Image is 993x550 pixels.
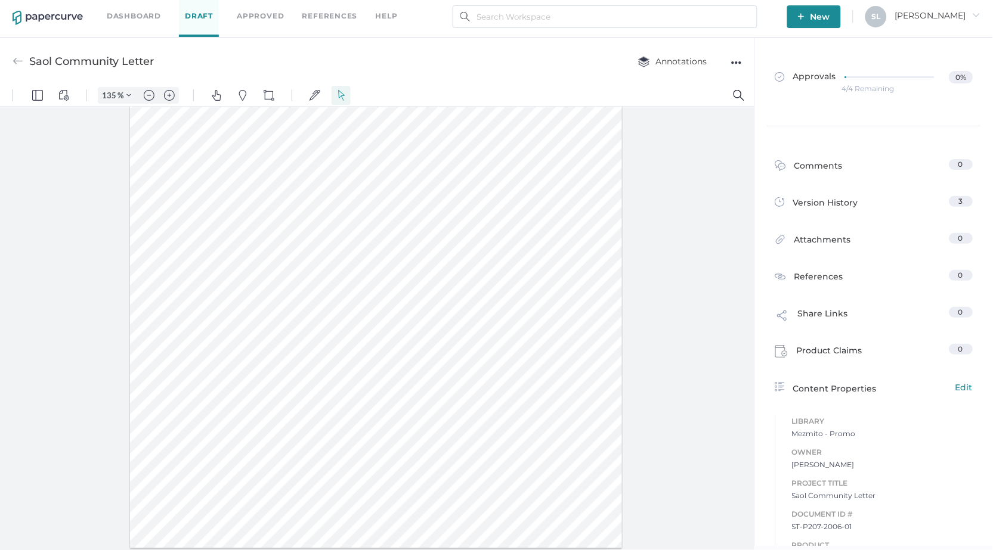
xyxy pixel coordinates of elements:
[798,5,830,28] span: New
[140,2,159,19] button: Zoom out
[54,1,73,20] button: View Controls
[793,521,973,533] span: ST-P207-2006-01
[775,197,785,209] img: versions-icon.ee5af6b0.svg
[768,59,980,105] a: Approvals0%
[793,477,973,490] span: Project Title
[949,71,973,83] span: 0%
[332,1,351,20] button: Select
[638,56,650,67] img: annotation-layers.cc6d0e6b.svg
[775,159,973,178] a: Comments0
[775,307,849,330] div: Share Links
[775,196,973,213] a: Version History3
[895,10,980,21] span: [PERSON_NAME]
[959,234,964,243] span: 0
[259,1,279,20] button: Shapes
[233,1,252,20] button: Pins
[775,382,785,391] img: content-properties-icon.34d20aed.svg
[793,459,973,471] span: [PERSON_NAME]
[793,508,973,521] span: Document ID #
[453,5,757,28] input: Search Workspace
[959,344,964,353] span: 0
[956,381,973,394] span: Edit
[787,5,841,28] button: New
[237,5,248,16] img: default-pin.svg
[959,307,964,316] span: 0
[793,446,973,459] span: Owner
[305,1,324,20] button: Signatures
[775,271,786,282] img: reference-icon.cd0ee6a9.svg
[164,5,175,16] img: default-plus.svg
[775,270,973,285] a: References0
[775,233,852,251] div: Attachments
[872,12,881,21] span: S L
[775,345,788,358] img: claims-icon.71597b81.svg
[107,10,161,23] a: Dashboard
[58,5,69,16] img: default-viewcontrols.svg
[460,12,470,21] img: search.bf03fe8b.svg
[211,5,222,16] img: default-pan.svg
[126,8,131,13] img: chevron.svg
[310,5,320,16] img: default-sign.svg
[775,159,843,178] div: Comments
[119,2,138,19] button: Zoom Controls
[98,5,117,16] input: Set zoom
[775,381,973,395] div: Content Properties
[775,71,837,84] span: Approvals
[775,196,859,213] div: Version History
[959,271,964,279] span: 0
[959,160,964,169] span: 0
[775,344,863,362] div: Product Claims
[376,10,398,23] div: help
[972,11,980,19] i: arrow_right
[775,72,785,82] img: approved-grey.341b8de9.svg
[734,5,744,16] img: default-magnifying-glass.svg
[302,10,358,23] a: References
[793,428,973,440] span: Mezmito - Promo
[775,344,973,362] a: Product Claims0
[793,490,973,502] span: Saol Community Letter
[775,270,844,285] div: References
[775,307,973,330] a: Share Links0
[237,10,284,23] a: Approved
[798,13,805,20] img: plus-white.e19ec114.svg
[336,5,347,16] img: default-select.svg
[729,1,748,20] button: Search
[117,6,123,15] span: %
[775,234,786,248] img: attachments-icon.0dd0e375.svg
[959,197,963,206] span: 3
[775,308,790,326] img: share-link-icon.af96a55c.svg
[264,5,274,16] img: shapes-icon.svg
[775,160,786,174] img: comment-icon.4fbda5a2.svg
[775,381,973,395] a: Content PropertiesEdit
[29,50,154,73] div: Saol Community Letter
[160,2,179,19] button: Zoom in
[775,233,973,251] a: Attachments0
[144,5,154,16] img: default-minus.svg
[13,11,83,25] img: papercurve-logo-colour.7244d18c.svg
[207,1,226,20] button: Pan
[626,50,719,73] button: Annotations
[731,54,742,71] div: ●●●
[28,1,47,20] button: Panel
[32,5,43,16] img: default-leftsidepanel.svg
[793,415,973,428] span: Library
[638,56,707,67] span: Annotations
[13,56,23,67] img: back-arrow-grey.72011ae3.svg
